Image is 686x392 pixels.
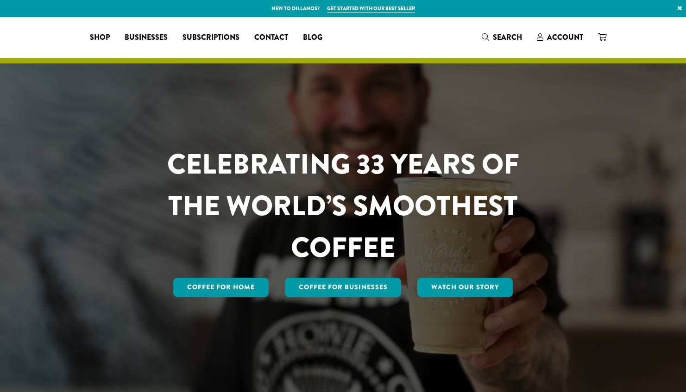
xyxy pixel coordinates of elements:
[547,32,583,43] span: Account
[90,32,110,44] span: Shop
[303,32,322,44] span: Blog
[474,30,529,45] a: Search
[327,5,415,12] a: Get started with our best seller
[173,278,269,297] a: Coffee for Home
[254,32,288,44] span: Contact
[183,32,239,44] span: Subscriptions
[82,30,117,45] a: Shop
[493,32,522,43] span: Search
[285,278,402,297] a: Coffee For Businesses
[125,32,168,44] span: Businesses
[417,278,513,297] a: Watch Our Story
[140,143,547,268] h1: CELEBRATING 33 YEARS OF THE WORLD’S SMOOTHEST COFFEE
